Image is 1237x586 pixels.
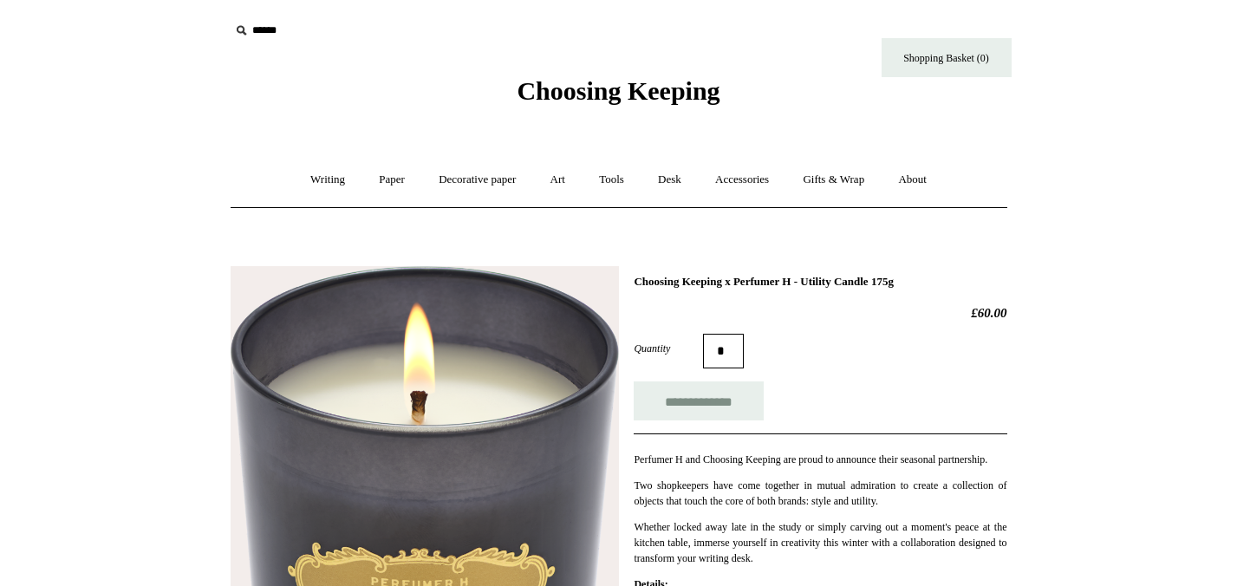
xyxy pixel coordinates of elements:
[634,452,1006,467] p: Perfumer H and Choosing Keeping are proud to announce their seasonal partnership.
[423,157,531,203] a: Decorative paper
[517,76,719,105] span: Choosing Keeping
[882,38,1012,77] a: Shopping Basket (0)
[787,157,880,203] a: Gifts & Wrap
[642,157,697,203] a: Desk
[634,478,1006,509] p: Two shopkeepers have come together in mutual admiration to create a collection of objects that to...
[634,305,1006,321] h2: £60.00
[583,157,640,203] a: Tools
[882,157,942,203] a: About
[517,90,719,102] a: Choosing Keeping
[700,157,785,203] a: Accessories
[535,157,581,203] a: Art
[634,341,703,356] label: Quantity
[634,275,1006,289] h1: Choosing Keeping x Perfumer H - Utility Candle 175g
[295,157,361,203] a: Writing
[634,519,1006,566] p: Whether locked away late in the study or simply carving out a moment's peace at the kitchen table...
[363,157,420,203] a: Paper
